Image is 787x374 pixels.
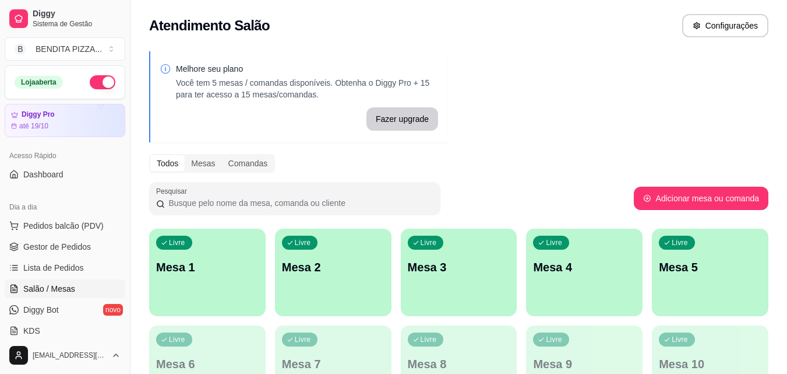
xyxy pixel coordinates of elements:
span: Pedidos balcão (PDV) [23,220,104,232]
a: Diggy Botnovo [5,300,125,319]
p: Mesa 4 [533,259,636,275]
label: Pesquisar [156,186,191,196]
p: Livre [169,335,185,344]
button: Select a team [5,37,125,61]
p: Você tem 5 mesas / comandas disponíveis. Obtenha o Diggy Pro + 15 para ter acesso a 15 mesas/coma... [176,77,438,100]
button: LivreMesa 1 [149,229,266,316]
p: Mesa 1 [156,259,259,275]
p: Melhore seu plano [176,63,438,75]
h2: Atendimento Salão [149,16,270,35]
p: Livre [295,335,311,344]
button: LivreMesa 4 [526,229,643,316]
p: Mesa 2 [282,259,384,275]
p: Livre [421,335,437,344]
p: Livre [672,335,688,344]
div: Comandas [222,155,274,172]
article: Diggy Pro [22,110,55,119]
p: Livre [421,238,437,247]
span: [EMAIL_ADDRESS][DOMAIN_NAME] [33,351,107,360]
span: Lista de Pedidos [23,262,84,274]
p: Livre [295,238,311,247]
p: Mesa 7 [282,356,384,372]
span: KDS [23,325,40,337]
input: Pesquisar [165,197,433,209]
span: Diggy Bot [23,304,59,316]
div: Acesso Rápido [5,146,125,165]
p: Mesa 3 [408,259,510,275]
div: Todos [150,155,185,172]
span: Diggy [33,9,121,19]
div: Dia a dia [5,198,125,216]
button: LivreMesa 3 [401,229,517,316]
span: B [15,43,26,55]
span: Sistema de Gestão [33,19,121,29]
p: Mesa 5 [659,259,761,275]
button: Pedidos balcão (PDV) [5,216,125,235]
span: Gestor de Pedidos [23,241,91,253]
p: Livre [672,238,688,247]
p: Mesa 10 [659,356,761,372]
p: Livre [169,238,185,247]
a: Gestor de Pedidos [5,237,125,256]
p: Mesa 8 [408,356,510,372]
button: Configurações [682,14,768,37]
button: LivreMesa 2 [275,229,391,316]
p: Mesa 6 [156,356,259,372]
div: Mesas [185,155,221,172]
button: [EMAIL_ADDRESS][DOMAIN_NAME] [5,341,125,369]
div: BENDITA PIZZA ... [36,43,102,55]
p: Livre [546,238,562,247]
div: Loja aberta [15,76,63,89]
a: KDS [5,321,125,340]
button: LivreMesa 5 [652,229,768,316]
span: Salão / Mesas [23,283,75,295]
button: Adicionar mesa ou comanda [634,187,768,210]
a: Dashboard [5,165,125,184]
p: Mesa 9 [533,356,636,372]
a: Salão / Mesas [5,279,125,298]
a: Diggy Proaté 19/10 [5,104,125,137]
a: DiggySistema de Gestão [5,5,125,33]
span: Dashboard [23,169,63,180]
p: Livre [546,335,562,344]
button: Fazer upgrade [366,107,438,131]
button: Alterar Status [90,75,115,89]
a: Lista de Pedidos [5,258,125,277]
article: até 19/10 [19,121,48,131]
